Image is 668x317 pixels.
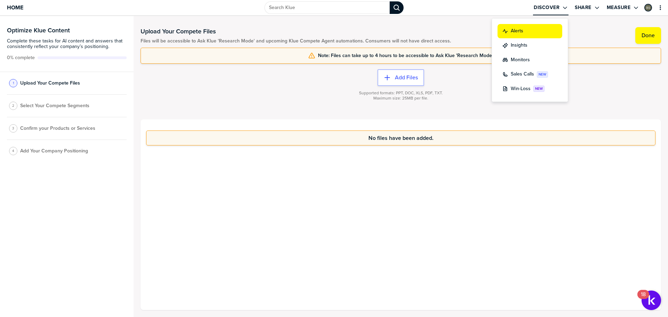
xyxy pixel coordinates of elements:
[395,74,418,81] label: Add Files
[20,148,88,154] span: Add Your Company Positioning
[20,80,80,86] span: Upload Your Compete Files
[498,82,562,96] button: discover:win-loss
[318,53,494,58] span: Note: Files can take up to 4 hours to be accessible to Ask Klue 'Research Mode'.
[7,27,127,33] h3: Optimize Klue Content
[373,96,428,101] span: Maximum size: 25MB per file.
[141,38,451,44] span: Files will be accessible to Ask Klue 'Research Mode' and upcoming Klue Compete Agent automations....
[535,86,543,92] span: NEW
[20,103,89,109] span: Select Your Compete Segments
[498,24,562,96] ul: Discover
[12,126,14,131] span: 3
[7,38,127,49] span: Complete these tasks for AI content and answers that consistently reflect your company’s position...
[498,53,562,67] button: discover:monitors
[607,5,631,11] label: Measure
[641,294,646,303] div: 18
[511,85,531,93] label: Win-Loss
[359,90,443,96] span: Supported formats: PPT, DOC, XLS, PDF, TXT.
[511,42,527,49] label: Insights
[7,5,23,10] span: Home
[13,80,14,86] span: 1
[368,135,434,141] span: No files have been added.
[645,5,651,11] img: c87442eb67660451de2c4daf01f3b6f2-sml.png
[498,24,562,38] button: discover:alerts
[498,67,562,81] button: discover:call-insights
[20,126,95,131] span: Confirm your Products or Services
[12,103,14,108] span: 2
[534,5,559,11] label: Discover
[511,71,534,78] label: Sales Calls
[511,27,523,35] label: Alerts
[7,55,35,61] span: Active
[644,4,652,11] div: Brandon Schott
[644,3,653,12] a: Edit Profile
[498,38,562,53] button: discover:insights
[390,1,404,14] div: Search Klue
[511,56,530,64] label: Monitors
[642,291,661,310] button: Open Resource Center, 18 new notifications
[264,1,390,14] input: Search Klue
[575,5,591,11] label: Share
[141,27,451,35] h1: Upload Your Compete Files
[642,32,655,39] label: Done
[12,148,14,153] span: 4
[539,72,546,77] span: NEW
